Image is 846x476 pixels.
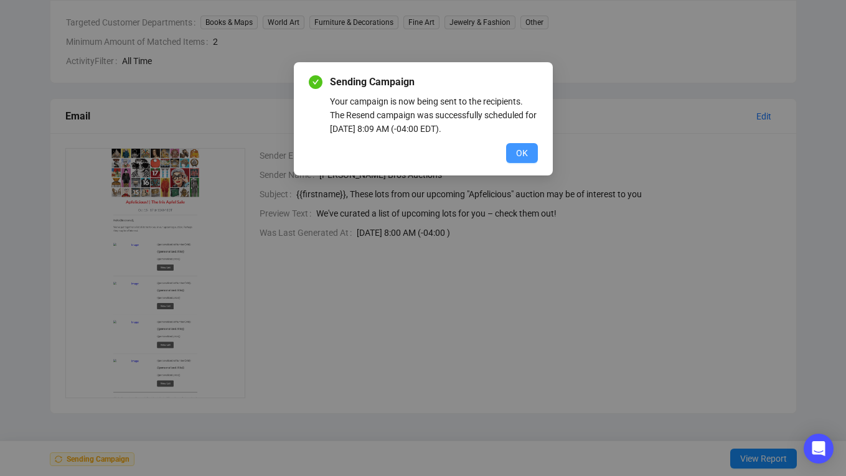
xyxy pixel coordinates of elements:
div: Open Intercom Messenger [804,434,834,464]
span: Sending Campaign [330,75,538,90]
div: The Resend campaign was successfully scheduled for [DATE] 8:09 AM (-04:00 EDT). [330,108,538,136]
div: Your campaign is now being sent to the recipients. [330,95,538,108]
span: OK [516,146,528,160]
button: OK [506,143,538,163]
span: check-circle [309,75,322,89]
